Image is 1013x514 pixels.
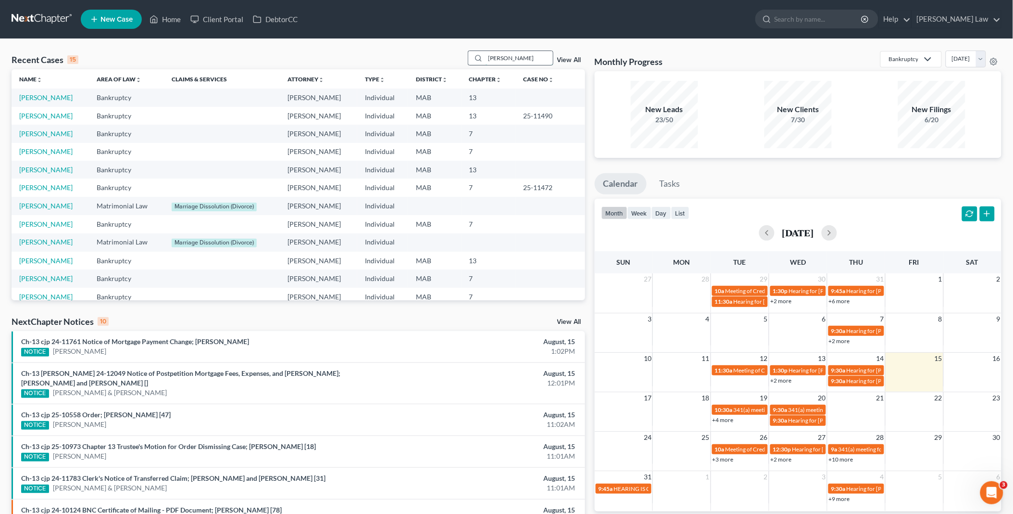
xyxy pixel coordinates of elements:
span: Thu [849,258,863,266]
td: Bankruptcy [89,288,164,306]
span: Fri [909,258,919,266]
span: 23 [992,392,1001,404]
a: [PERSON_NAME] [19,166,73,174]
td: [PERSON_NAME] [280,143,357,161]
td: Individual [357,270,408,287]
a: [PERSON_NAME] [53,420,106,429]
div: 15 [67,55,78,64]
td: [PERSON_NAME] [280,125,357,142]
span: 12:30p [773,446,791,453]
a: [PERSON_NAME] [19,293,73,301]
a: Case Nounfold_more [523,76,554,83]
td: 13 [462,161,516,179]
a: [PERSON_NAME] [19,220,73,228]
i: unfold_more [37,77,42,83]
span: 8 [938,313,943,325]
i: unfold_more [442,77,448,83]
a: Client Portal [186,11,248,28]
span: 28 [875,432,885,443]
a: Home [145,11,186,28]
span: 9:45a [599,485,613,492]
div: 23/50 [631,115,698,125]
a: +3 more [713,456,734,463]
span: 28 [701,273,711,285]
span: 5 [763,313,769,325]
span: 9:30a [831,377,846,385]
span: 26 [759,432,769,443]
div: NOTICE [21,348,49,357]
a: [PERSON_NAME] [19,238,73,246]
span: 31 [643,471,652,483]
span: 9:30a [773,417,788,424]
td: [PERSON_NAME] [280,197,357,215]
span: 341(a) meeting for [PERSON_NAME] [838,446,931,453]
span: 6 [821,313,827,325]
button: day [651,206,671,219]
span: HEARING IS CONTINUED for [PERSON_NAME] [614,485,736,492]
div: NOTICE [21,485,49,493]
span: 17 [643,392,652,404]
a: View All [557,319,581,325]
span: 18 [701,392,711,404]
div: 11:01AM [397,483,575,493]
span: 29 [759,273,769,285]
div: August, 15 [397,337,575,347]
div: August, 15 [397,369,575,378]
td: Individual [357,89,408,106]
div: Marriage Dissolution (Divorce) [172,203,257,211]
td: 25-11490 [515,107,585,125]
button: list [671,206,689,219]
td: MAB [408,179,462,196]
a: +2 more [771,297,792,305]
td: Bankruptcy [89,179,164,196]
span: 30 [992,432,1001,443]
span: 12 [759,353,769,364]
td: Individual [357,215,408,233]
div: August, 15 [397,410,575,420]
span: Meeting of Creditors for [PERSON_NAME] [725,287,832,295]
td: 13 [462,89,516,106]
a: Nameunfold_more [19,76,42,83]
a: Attorneyunfold_more [288,76,324,83]
span: Hearing for [PERSON_NAME] [847,287,922,295]
td: MAB [408,89,462,106]
a: View All [557,57,581,64]
i: unfold_more [318,77,324,83]
div: Recent Cases [12,54,78,65]
span: 9:30a [831,327,846,334]
div: 6/20 [898,115,965,125]
td: Bankruptcy [89,270,164,287]
div: 12:01PM [397,378,575,388]
a: +6 more [829,297,850,305]
td: MAB [408,215,462,233]
span: 9:45a [831,287,846,295]
div: NOTICE [21,421,49,430]
td: [PERSON_NAME] [280,252,357,270]
td: 7 [462,179,516,196]
span: 30 [817,273,827,285]
a: Area of Lawunfold_more [97,76,141,83]
span: 14 [875,353,885,364]
td: Bankruptcy [89,125,164,142]
td: Bankruptcy [89,89,164,106]
span: 11:30a [715,367,733,374]
td: Bankruptcy [89,143,164,161]
span: Hearing for [PERSON_NAME] [789,287,864,295]
div: August, 15 [397,442,575,451]
button: month [601,206,627,219]
button: week [627,206,651,219]
span: Sun [617,258,631,266]
span: 13 [817,353,827,364]
a: [PERSON_NAME] [19,129,73,138]
div: Bankruptcy [888,55,918,63]
a: [PERSON_NAME] & [PERSON_NAME] [53,388,167,398]
td: Individual [357,197,408,215]
a: +9 more [829,495,850,502]
div: August, 15 [397,474,575,483]
a: +10 more [829,456,853,463]
td: MAB [408,252,462,270]
td: Individual [357,252,408,270]
a: +4 more [713,416,734,424]
span: 11:30a [715,298,733,305]
div: NOTICE [21,453,49,462]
